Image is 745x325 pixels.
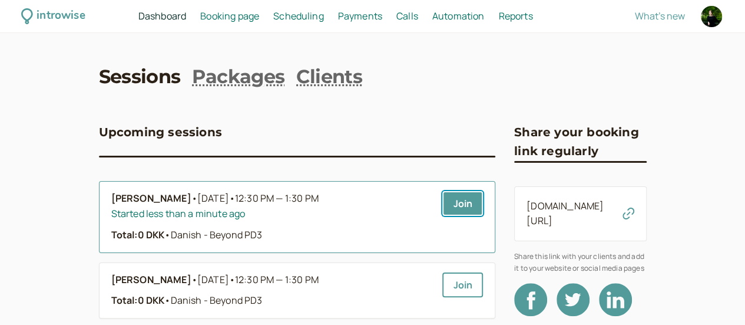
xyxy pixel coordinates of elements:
b: [PERSON_NAME] [111,191,191,206]
a: Reports [498,9,532,24]
span: Reports [498,9,532,22]
h3: Upcoming sessions [99,123,222,142]
span: • [229,273,235,286]
div: Started less than a minute ago [111,206,433,222]
span: Payments [338,9,382,22]
a: Payments [338,9,382,24]
a: Dashboard [138,9,186,24]
a: [PERSON_NAME]•[DATE]•12:30 PM — 1:30 PMTotal:0 DKK•Danish - Beyond PD3 [111,273,433,309]
span: • [229,192,235,205]
a: Packages [192,64,284,90]
a: [DOMAIN_NAME][URL] [527,199,604,228]
span: [DATE] [197,273,319,288]
a: [PERSON_NAME]•[DATE]•12:30 PM — 1:30 PMStarted less than a minute agoTotal:0 DKK•Danish - Beyond PD3 [111,191,433,243]
div: introwise [37,7,85,25]
span: What's new [635,9,685,22]
span: Booking page [200,9,259,22]
a: Calls [396,9,418,24]
a: Sessions [99,64,181,90]
span: 12:30 PM — 1:30 PM [235,192,319,205]
h3: Share your booking link regularly [514,123,647,161]
a: Account [699,4,724,29]
a: Clients [296,64,362,90]
span: Scheduling [273,9,324,22]
a: Automation [432,9,485,24]
span: • [191,273,197,288]
span: • [191,191,197,206]
span: [DATE] [197,191,319,206]
iframe: Chat Widget [686,268,745,325]
span: Share this link with your clients and add it to your website or social media pages [514,251,647,274]
a: Booking page [200,9,259,24]
span: Calls [396,9,418,22]
span: Dashboard [138,9,186,22]
button: What's new [635,11,685,21]
strong: Total: 0 DKK [111,294,165,307]
a: Join [442,273,483,297]
span: • [164,294,170,307]
a: introwise [21,7,85,25]
strong: Total: 0 DKK [111,228,165,241]
span: Danish - Beyond PD3 [164,294,262,307]
span: Automation [432,9,485,22]
span: Danish - Beyond PD3 [164,228,262,241]
span: • [164,228,170,241]
a: Scheduling [273,9,324,24]
b: [PERSON_NAME] [111,273,191,288]
a: Join [442,191,483,216]
span: 12:30 PM — 1:30 PM [235,273,319,286]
